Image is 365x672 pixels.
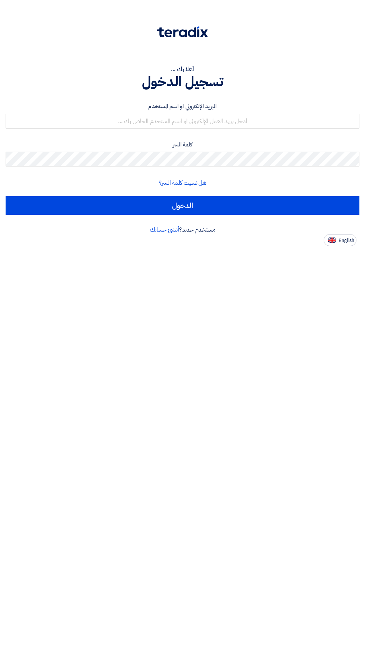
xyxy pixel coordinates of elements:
img: Teradix logo [157,26,208,38]
div: مستخدم جديد؟ [6,225,359,234]
label: البريد الإلكتروني او اسم المستخدم [6,102,359,111]
div: أهلا بك ... [6,65,359,74]
button: English [324,234,356,246]
label: كلمة السر [6,140,359,149]
h1: تسجيل الدخول [6,74,359,90]
span: English [339,238,354,243]
a: أنشئ حسابك [150,225,179,234]
input: أدخل بريد العمل الإلكتروني او اسم المستخدم الخاص بك ... [6,114,359,129]
input: الدخول [6,196,359,215]
a: هل نسيت كلمة السر؟ [159,178,206,187]
img: en-US.png [328,238,336,243]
